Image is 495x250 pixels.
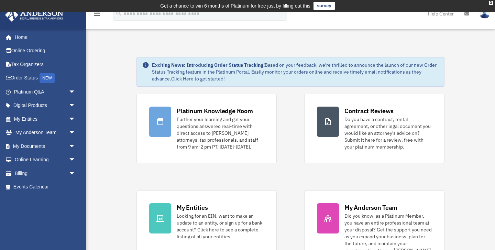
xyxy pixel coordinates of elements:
[152,62,265,68] strong: Exciting News: Introducing Order Status Tracking!
[5,30,82,44] a: Home
[5,166,86,180] a: Billingarrow_drop_down
[177,116,264,150] div: Further your learning and get your questions answered real-time with direct access to [PERSON_NAM...
[69,112,82,126] span: arrow_drop_down
[480,9,490,19] img: User Pic
[69,166,82,181] span: arrow_drop_down
[171,76,225,82] a: Click Here to get started!
[5,126,86,140] a: My Anderson Teamarrow_drop_down
[5,180,86,194] a: Events Calendar
[5,112,86,126] a: My Entitiesarrow_drop_down
[152,62,439,82] div: Based on your feedback, we're thrilled to announce the launch of our new Order Status Tracking fe...
[177,213,264,240] div: Looking for an EIN, want to make an update to an entity, or sign up for a bank account? Click her...
[115,9,122,17] i: search
[69,153,82,167] span: arrow_drop_down
[160,2,310,10] div: Get a chance to win 6 months of Platinum for free just by filling out this
[69,126,82,140] span: arrow_drop_down
[136,94,277,163] a: Platinum Knowledge Room Further your learning and get your questions answered real-time with dire...
[344,203,397,212] div: My Anderson Team
[5,57,86,71] a: Tax Organizers
[5,139,86,153] a: My Documentsarrow_drop_down
[5,44,86,58] a: Online Ordering
[93,12,101,18] a: menu
[93,10,101,18] i: menu
[69,139,82,153] span: arrow_drop_down
[5,71,86,85] a: Order StatusNEW
[489,1,493,5] div: close
[5,85,86,99] a: Platinum Q&Aarrow_drop_down
[5,99,86,112] a: Digital Productsarrow_drop_down
[69,99,82,113] span: arrow_drop_down
[69,85,82,99] span: arrow_drop_down
[5,153,86,167] a: Online Learningarrow_drop_down
[40,73,55,83] div: NEW
[313,2,335,10] a: survey
[177,203,208,212] div: My Entities
[344,107,394,115] div: Contract Reviews
[177,107,253,115] div: Platinum Knowledge Room
[3,8,65,22] img: Anderson Advisors Platinum Portal
[344,116,432,150] div: Do you have a contract, rental agreement, or other legal document you would like an attorney's ad...
[304,94,444,163] a: Contract Reviews Do you have a contract, rental agreement, or other legal document you would like...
